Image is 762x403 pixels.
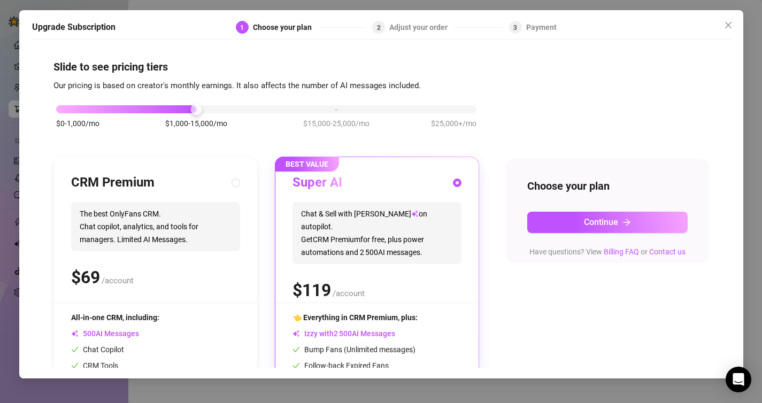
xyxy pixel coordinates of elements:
[293,329,395,338] span: Izzy with AI Messages
[71,345,124,354] span: Chat Copilot
[377,24,381,31] span: 2
[71,362,79,369] span: check
[389,21,454,34] div: Adjust your order
[293,345,415,354] span: Bump Fans (Unlimited messages)
[584,217,618,227] span: Continue
[293,313,418,322] span: 👈 Everything in CRM Premium, plus:
[529,247,686,256] span: Have questions? View or
[293,361,389,370] span: Follow-back Expired Fans
[240,24,244,31] span: 1
[513,24,517,31] span: 3
[53,59,709,74] h4: Slide to see pricing tiers
[53,80,421,90] span: Our pricing is based on creator's monthly earnings. It also affects the number of AI messages inc...
[526,21,557,34] div: Payment
[719,21,736,29] span: Close
[32,21,116,34] h5: Upgrade Subscription
[71,174,155,191] h3: CRM Premium
[56,118,99,129] span: $0-1,000/mo
[71,329,139,338] span: AI Messages
[293,280,331,300] span: $
[102,276,134,285] span: /account
[527,212,688,233] button: Continuearrow-right
[71,313,159,322] span: All-in-one CRM, including:
[719,17,736,34] button: Close
[293,346,300,353] span: check
[71,202,240,251] span: The best OnlyFans CRM. Chat copilot, analytics, and tools for managers. Limited AI Messages.
[293,174,342,191] h3: Super AI
[723,21,732,29] span: close
[71,361,118,370] span: CRM Tools
[303,118,370,129] span: $15,000-25,000/mo
[726,367,751,392] div: Open Intercom Messenger
[293,362,300,369] span: check
[527,179,688,193] h4: Choose your plan
[649,247,686,256] a: Contact us
[622,218,631,227] span: arrow-right
[604,247,639,256] a: Billing FAQ
[71,346,79,353] span: check
[275,157,339,172] span: BEST VALUE
[253,21,318,34] div: Choose your plan
[431,118,476,129] span: $25,000+/mo
[71,267,100,288] span: $
[333,289,365,298] span: /account
[293,202,461,264] span: Chat & Sell with [PERSON_NAME] on autopilot. Get CRM Premium for free, plus power automations and...
[165,118,227,129] span: $1,000-15,000/mo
